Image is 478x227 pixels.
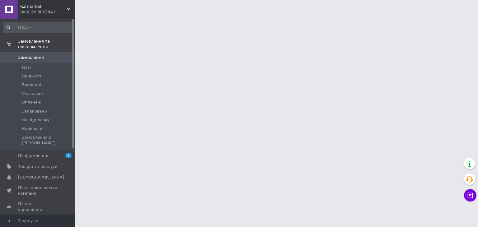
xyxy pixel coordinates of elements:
[22,65,31,70] span: Нові
[18,201,58,212] span: Панель управління
[20,9,75,15] div: Ваш ID: 3053841
[65,153,72,158] span: 4
[22,135,73,146] span: Замовлення з [PERSON_NAME]
[18,174,64,180] span: [DEMOGRAPHIC_DATA]
[18,39,75,50] span: Замовлення та повідомлення
[18,164,58,169] span: Товари та послуги
[18,153,48,159] span: Повідомлення
[22,100,41,105] span: Оплачені
[22,82,41,88] span: Виконані
[18,185,58,196] span: Показники роботи компанії
[22,117,50,123] span: На відправку
[22,109,47,114] span: Запаковано
[22,91,43,96] span: Скасовані
[22,73,41,79] span: Прийняті
[3,22,73,33] input: Пошук
[20,4,67,9] span: RZ market
[18,55,44,60] span: Замовлення
[22,126,44,132] span: Надіслано
[464,189,476,202] button: Чат з покупцем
